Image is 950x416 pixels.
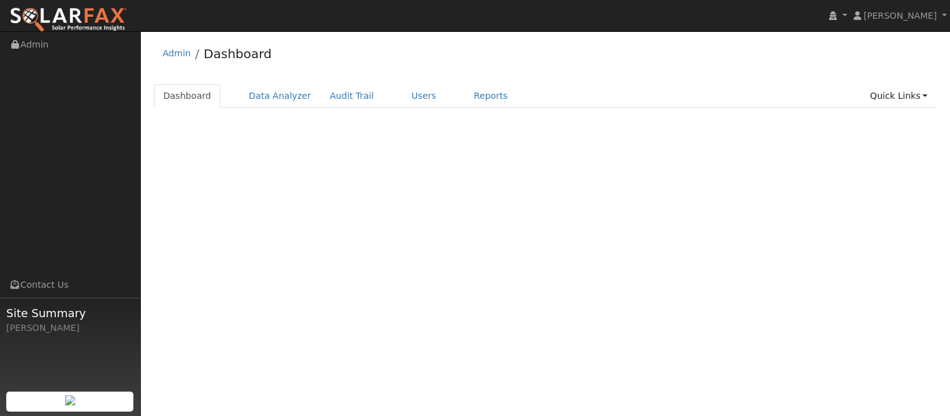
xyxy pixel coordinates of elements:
a: Data Analyzer [239,84,321,108]
a: Admin [163,48,191,58]
img: retrieve [65,395,75,405]
div: [PERSON_NAME] [6,322,134,335]
a: Dashboard [154,84,221,108]
a: Quick Links [860,84,937,108]
span: Site Summary [6,305,134,322]
a: Audit Trail [321,84,383,108]
img: SolarFax [9,7,127,33]
a: Reports [465,84,517,108]
span: [PERSON_NAME] [864,11,937,21]
a: Users [402,84,446,108]
a: Dashboard [204,46,272,61]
